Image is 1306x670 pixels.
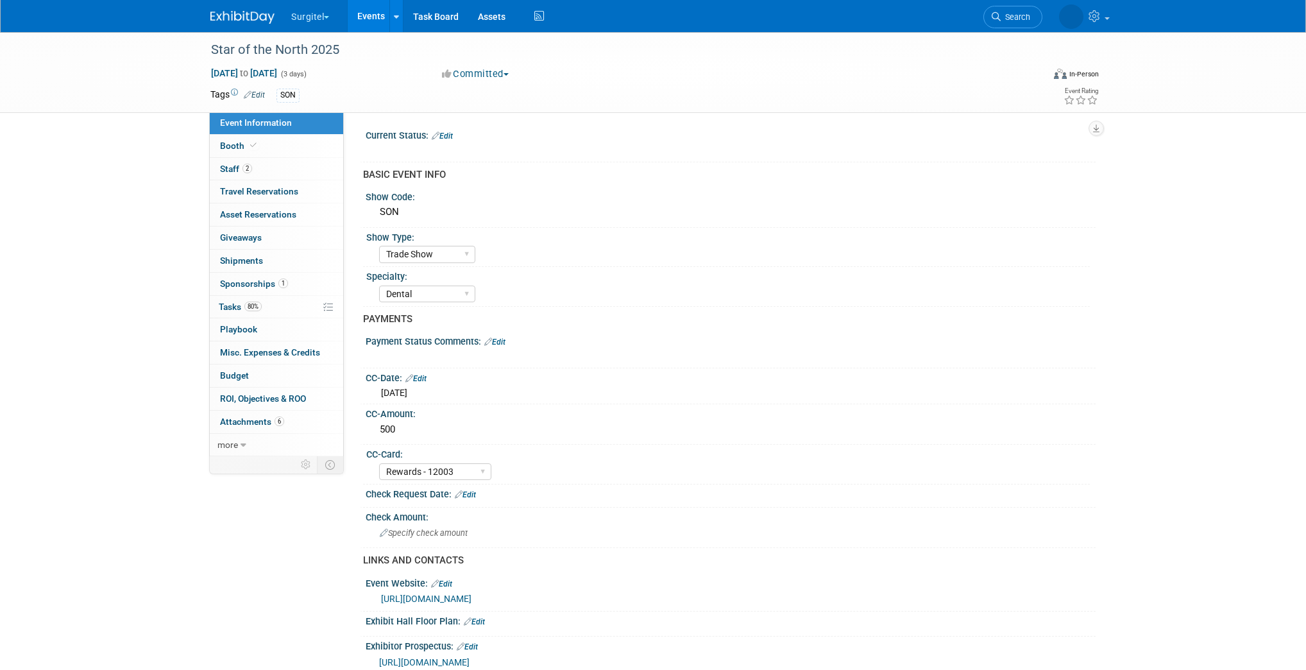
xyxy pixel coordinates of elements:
span: Booth [220,141,259,151]
img: Format-Inperson.png [1054,69,1067,79]
span: 80% [244,302,262,311]
a: Edit [455,490,476,499]
a: Edit [457,642,478,651]
div: Payment Status Comments: [366,332,1096,348]
span: (3 days) [280,70,307,78]
div: PAYMENTS [363,313,1086,326]
span: Travel Reservations [220,186,298,196]
div: CC-Amount: [366,404,1096,420]
span: to [238,68,250,78]
a: more [210,434,343,456]
div: Specialty: [366,267,1090,283]
a: Edit [432,132,453,141]
span: [DATE] [DATE] [210,67,278,79]
div: CC-Card: [366,445,1090,461]
a: Shipments [210,250,343,272]
span: Asset Reservations [220,209,296,219]
td: Personalize Event Tab Strip [295,456,318,473]
a: Playbook [210,318,343,341]
div: Show Type: [366,228,1090,244]
a: Travel Reservations [210,180,343,203]
span: Specify check amount [380,528,468,538]
a: Asset Reservations [210,203,343,226]
a: Edit [405,374,427,383]
a: Attachments6 [210,411,343,433]
span: ROI, Objectives & ROO [220,393,306,404]
a: [URL][DOMAIN_NAME] [381,594,471,604]
span: Staff [220,164,252,174]
span: Tasks [219,302,262,312]
a: Event Information [210,112,343,134]
span: Search [963,12,992,22]
i: Booth reservation complete [250,142,257,149]
div: BASIC EVENT INFO [363,168,1086,182]
a: Edit [484,338,505,347]
a: Tasks80% [210,296,343,318]
span: Shipments [220,255,263,266]
span: Misc. Expenses & Credits [220,347,320,357]
td: Toggle Event Tabs [318,456,344,473]
a: Booth [210,135,343,157]
a: Edit [464,617,485,626]
div: Event Website: [366,574,1096,590]
div: Event Format [967,67,1099,86]
div: SON [276,89,300,102]
div: Exhibitor Prospectus: [366,637,1096,653]
td: Tags [210,88,265,103]
a: [URL][DOMAIN_NAME] [379,657,470,667]
div: SON [375,202,1086,222]
img: ExhibitDay [210,11,275,24]
a: Search [946,6,1005,28]
span: [DATE] [381,388,407,398]
a: ROI, Objectives & ROO [210,388,343,410]
a: Giveaways [210,227,343,249]
span: Giveaways [220,232,262,243]
div: LINKS AND CONTACTS [363,554,1086,567]
a: Misc. Expenses & Credits [210,341,343,364]
span: Budget [220,370,249,381]
div: Check Request Date: [366,485,1096,501]
a: Edit [244,90,265,99]
div: CC-Date: [366,368,1096,385]
div: Check Amount: [366,508,1096,524]
span: 1 [278,279,288,288]
a: Budget [210,365,343,387]
a: Sponsorships1 [210,273,343,295]
span: Sponsorships [220,279,288,289]
a: Edit [431,580,452,588]
span: Event Information [220,117,292,128]
span: Attachments [220,417,284,427]
span: 6 [275,417,284,426]
a: Staff2 [210,158,343,180]
div: Star of the North 2025 [207,39,1023,62]
div: 500 [375,420,1086,440]
div: Show Code: [366,187,1096,203]
span: Playbook [220,324,257,334]
span: 2 [242,164,252,173]
button: Committed [437,67,514,81]
div: Exhibit Hall Floor Plan: [366,612,1096,628]
div: Event Rating [1064,88,1098,94]
div: Current Status: [366,126,1096,142]
img: Neil Lobocki [1021,7,1083,21]
div: In-Person [1069,69,1099,79]
span: more [217,440,238,450]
